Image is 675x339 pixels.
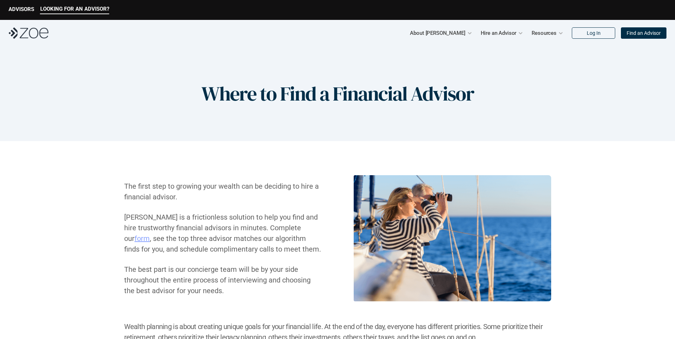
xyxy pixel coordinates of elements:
[201,82,474,106] h1: Where to Find a Financial Advisor
[124,181,322,202] p: The first step to growing your wealth can be deciding to hire a financial advisor.
[124,264,322,296] p: The best part is our concierge team will be by your side throughout the entire process of intervi...
[481,28,517,38] p: Hire an Advisor
[621,27,666,39] a: Find an Advisor
[627,30,661,36] p: Find an Advisor
[40,6,109,12] p: LOOKING FOR AN ADVISOR?
[124,212,322,254] p: [PERSON_NAME] is a frictionless solution to help you find and hire trustworthy financial advisors...
[532,28,557,38] p: Resources
[572,27,615,39] a: Log In
[135,234,150,243] a: form
[587,30,601,36] p: Log In
[410,28,465,38] p: About [PERSON_NAME]
[9,6,34,12] p: ADVISORS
